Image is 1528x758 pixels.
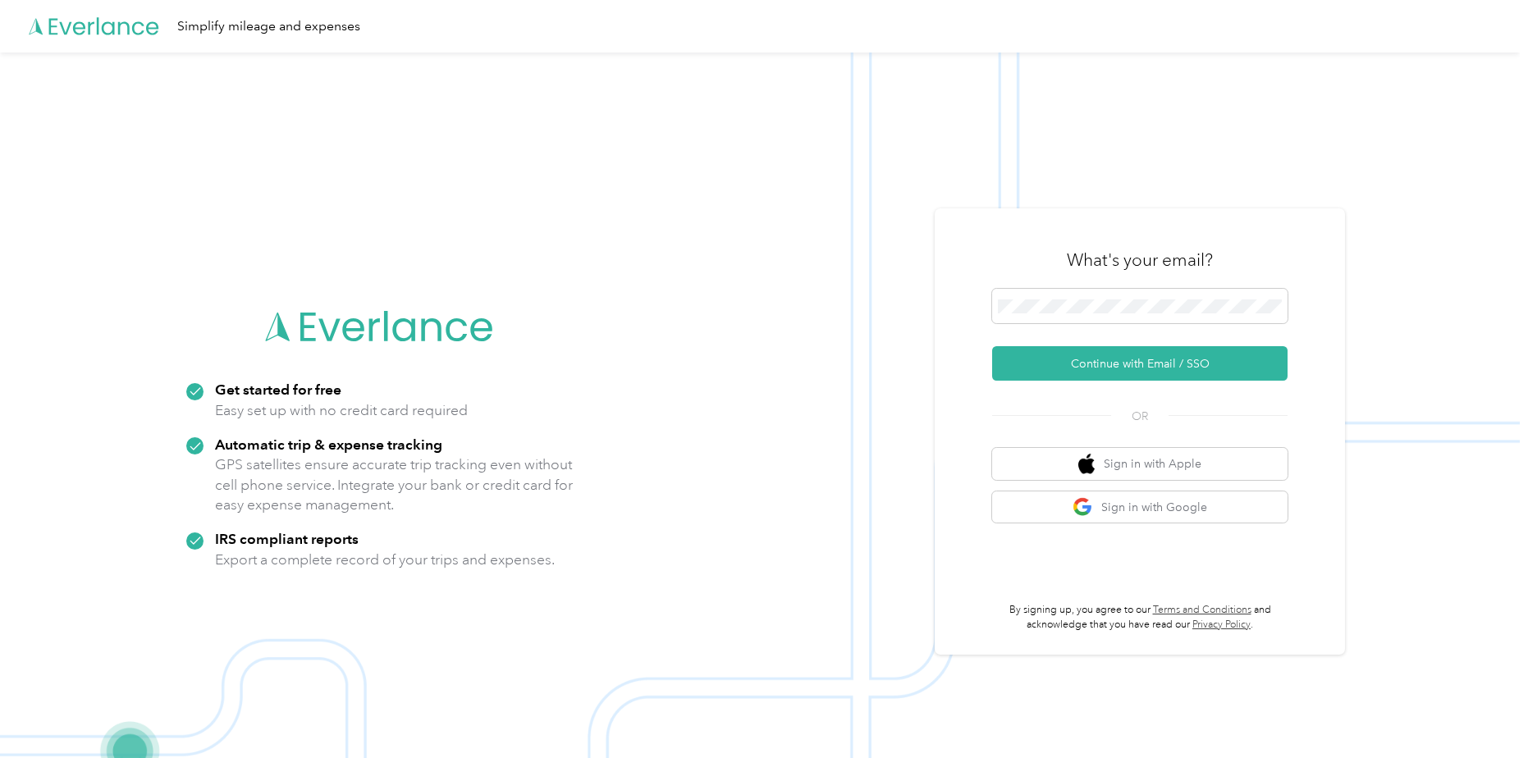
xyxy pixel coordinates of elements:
img: google logo [1073,497,1093,518]
button: apple logoSign in with Apple [992,448,1288,480]
div: Simplify mileage and expenses [177,16,360,37]
strong: IRS compliant reports [215,530,359,547]
a: Terms and Conditions [1153,604,1251,616]
strong: Automatic trip & expense tracking [215,436,442,453]
p: Easy set up with no credit card required [215,400,468,421]
button: Continue with Email / SSO [992,346,1288,381]
span: OR [1111,408,1169,425]
p: By signing up, you agree to our and acknowledge that you have read our . [992,603,1288,632]
h3: What's your email? [1067,249,1213,272]
a: Privacy Policy [1192,619,1251,631]
strong: Get started for free [215,381,341,398]
p: GPS satellites ensure accurate trip tracking even without cell phone service. Integrate your bank... [215,454,574,515]
button: google logoSign in with Google [992,491,1288,523]
img: apple logo [1078,454,1095,474]
p: Export a complete record of your trips and expenses. [215,550,555,570]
